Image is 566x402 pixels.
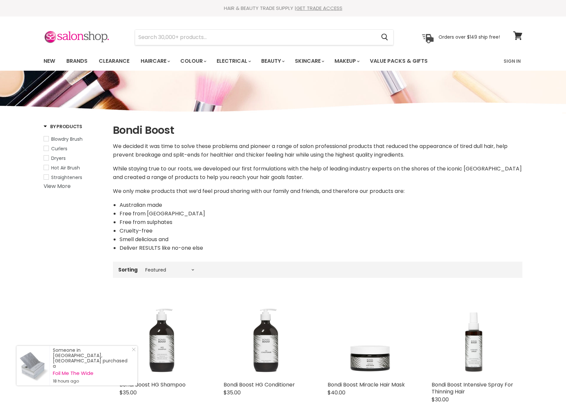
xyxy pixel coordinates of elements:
[432,294,516,378] img: Bondi Boost Intensive Spray For Thinning Hair
[44,174,105,181] a: Straighteners
[44,182,71,190] a: View More
[120,244,203,252] span: Deliver RESULTS like no-one else
[120,294,204,378] img: Bondi Boost HG Shampoo
[113,165,522,181] span: While staying true to our roots, we developed our first formulations with the help of leading ind...
[432,381,513,395] a: Bondi Boost Intensive Spray For Thinning Hair
[500,54,525,68] a: Sign In
[113,142,522,159] p: We decided it was time to solve these problems and pioneer a range of salon professional products...
[328,389,345,396] span: $40.00
[118,267,138,273] label: Sorting
[51,155,66,162] span: Dryers
[120,381,186,388] a: Bondi Boost HG Shampoo
[53,371,131,376] a: Foil Me The Wide
[35,5,531,12] div: HAIR & BEAUTY TRADE SUPPLY |
[120,210,205,217] span: Free from [GEOGRAPHIC_DATA]
[53,347,131,384] div: Someone in [GEOGRAPHIC_DATA], [GEOGRAPHIC_DATA] purchased a
[61,54,92,68] a: Brands
[120,218,172,226] span: Free from sulphates
[328,381,405,388] a: Bondi Boost Miracle Hair Mask
[135,29,394,45] form: Product
[129,347,136,354] a: Close Notification
[136,54,174,68] a: Haircare
[212,54,255,68] a: Electrical
[51,164,80,171] span: Hot Air Brush
[120,201,162,209] span: Australian made
[113,187,405,195] span: We only make products that we’d feel proud sharing with our family and friends, and therefore our...
[296,5,342,12] a: GET TRADE ACCESS
[51,145,67,152] span: Curlers
[44,145,105,152] a: Curlers
[120,389,137,396] span: $35.00
[224,389,241,396] span: $35.00
[44,135,105,143] a: Blowdry Brush
[44,123,82,130] h3: By Products
[51,174,82,181] span: Straighteners
[365,54,433,68] a: Value Packs & Gifts
[175,54,210,68] a: Colour
[44,155,105,162] a: Dryers
[135,30,376,45] input: Search
[224,294,308,378] img: Bondi Boost HG Conditioner
[113,123,522,137] h1: Bondi Boost
[328,294,412,378] img: Bondi Boost Miracle Hair Mask
[17,346,50,385] a: Visit product page
[290,54,328,68] a: Skincare
[330,54,364,68] a: Makeup
[53,379,131,384] small: 18 hours ago
[533,371,559,395] iframe: Gorgias live chat messenger
[120,236,168,243] span: Smell delicious and
[51,136,83,142] span: Blowdry Brush
[35,52,531,71] nav: Main
[44,164,105,171] a: Hot Air Brush
[376,30,393,45] button: Search
[120,227,153,235] span: Cruelty-free
[439,34,500,40] p: Orders over $149 ship free!
[256,54,289,68] a: Beauty
[132,347,136,351] svg: Close Icon
[39,54,60,68] a: New
[94,54,134,68] a: Clearance
[224,381,295,388] a: Bondi Boost HG Conditioner
[39,52,466,71] ul: Main menu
